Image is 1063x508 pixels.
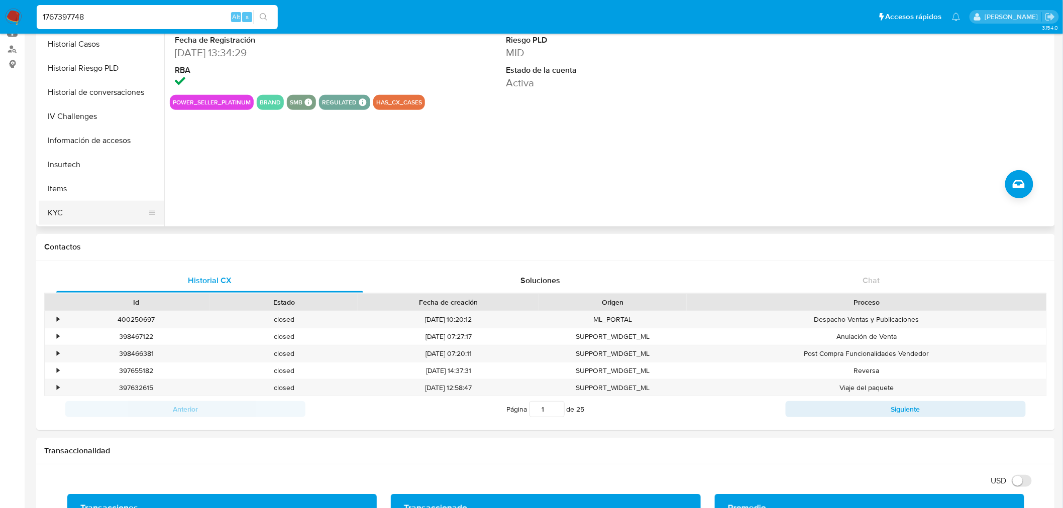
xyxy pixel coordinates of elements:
[1042,24,1058,32] span: 3.154.0
[39,201,156,225] button: KYC
[358,345,539,362] div: [DATE] 07:20:11
[539,379,687,396] div: SUPPORT_WIDGET_ML
[358,362,539,379] div: [DATE] 14:37:31
[62,362,210,379] div: 397655182
[210,311,358,328] div: closed
[44,446,1047,456] h1: Transaccionalidad
[62,311,210,328] div: 400250697
[786,401,1026,417] button: Siguiente
[39,32,164,56] button: Historial Casos
[188,275,232,286] span: Historial CX
[37,11,278,24] input: Buscar usuario o caso...
[952,13,961,21] a: Notificaciones
[175,46,385,60] dd: [DATE] 13:34:29
[506,76,716,90] dd: Activa
[290,100,302,104] button: smb
[687,362,1046,379] div: Reversa
[39,225,164,249] button: Lista Interna
[62,345,210,362] div: 398466381
[62,328,210,345] div: 398467122
[175,35,385,46] dt: Fecha de Registración
[376,100,422,104] button: has_cx_cases
[358,311,539,328] div: [DATE] 10:20:12
[57,349,59,358] div: •
[687,328,1046,345] div: Anulación de Venta
[39,56,164,80] button: Historial Riesgo PLD
[173,100,251,104] button: power_seller_platinum
[62,379,210,396] div: 397632615
[39,153,164,177] button: Insurtech
[57,366,59,375] div: •
[506,65,716,76] dt: Estado de la cuenta
[539,362,687,379] div: SUPPORT_WIDGET_ML
[39,104,164,129] button: IV Challenges
[260,100,281,104] button: brand
[863,275,880,286] span: Chat
[57,383,59,393] div: •
[358,379,539,396] div: [DATE] 12:58:47
[1045,12,1055,22] a: Salir
[687,379,1046,396] div: Viaje del paquete
[539,328,687,345] div: SUPPORT_WIDGET_ML
[65,401,305,417] button: Anterior
[687,345,1046,362] div: Post Compra Funcionalidades Vendedor
[539,345,687,362] div: SUPPORT_WIDGET_ML
[210,362,358,379] div: closed
[546,297,680,307] div: Origen
[253,10,274,24] button: search-icon
[175,65,385,76] dt: RBA
[985,12,1041,22] p: gregorio.negri@mercadolibre.com
[694,297,1039,307] div: Proceso
[687,311,1046,328] div: Despacho Ventas y Publicaciones
[246,12,249,22] span: s
[39,80,164,104] button: Historial de conversaciones
[44,242,1047,252] h1: Contactos
[232,12,240,22] span: Alt
[57,332,59,341] div: •
[322,100,357,104] button: regulated
[39,177,164,201] button: Items
[521,275,561,286] span: Soluciones
[69,297,203,307] div: Id
[886,12,942,22] span: Accesos rápidos
[57,315,59,324] div: •
[539,311,687,328] div: ML_PORTAL
[358,328,539,345] div: [DATE] 07:27:17
[577,404,585,414] span: 25
[210,379,358,396] div: closed
[506,46,716,60] dd: MID
[210,328,358,345] div: closed
[217,297,351,307] div: Estado
[365,297,532,307] div: Fecha de creación
[507,401,585,417] span: Página de
[506,35,716,46] dt: Riesgo PLD
[210,345,358,362] div: closed
[39,129,164,153] button: Información de accesos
